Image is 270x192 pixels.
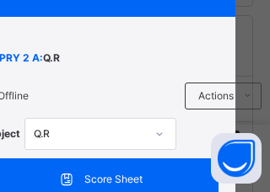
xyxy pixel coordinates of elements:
div: Q.R [34,126,145,141]
button: Open asap [211,133,262,184]
span: Q.R [43,51,60,66]
span: Score Sheet [84,172,143,187]
span: Actions [198,88,234,104]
